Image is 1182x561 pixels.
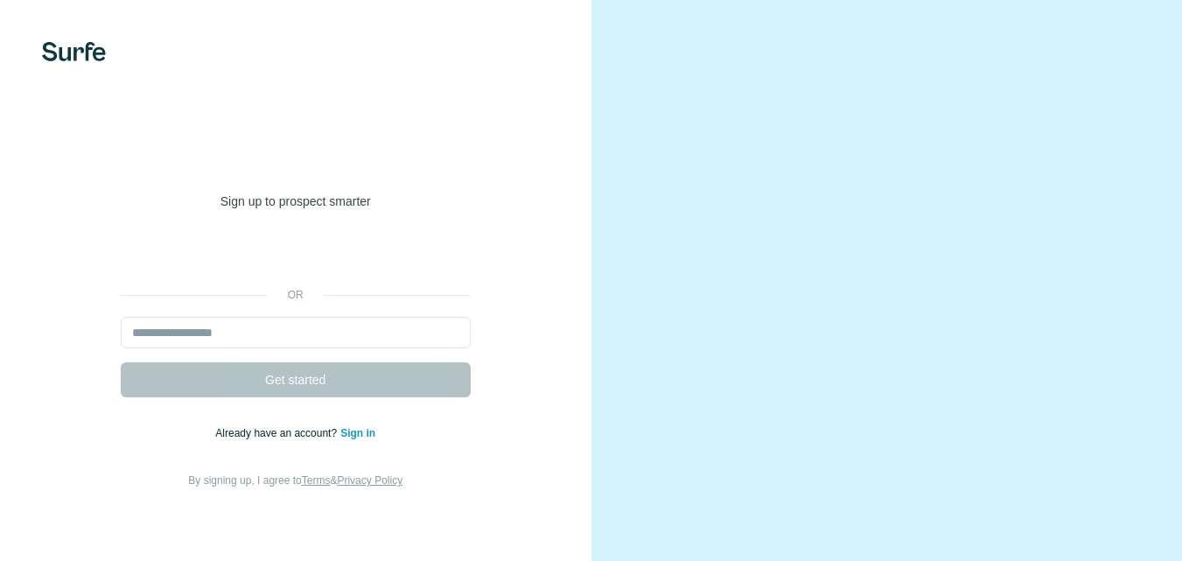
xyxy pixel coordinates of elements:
img: Surfe's logo [42,42,106,61]
p: or [268,287,324,303]
a: Terms [302,474,331,487]
a: Privacy Policy [337,474,402,487]
p: Sign up to prospect smarter [121,193,471,210]
h1: Welcome to [GEOGRAPHIC_DATA] [121,119,471,189]
span: Already have an account? [215,427,340,439]
span: By signing up, I agree to & [188,474,402,487]
iframe: Sign in with Google Button [112,236,479,275]
a: Sign in [340,427,375,439]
